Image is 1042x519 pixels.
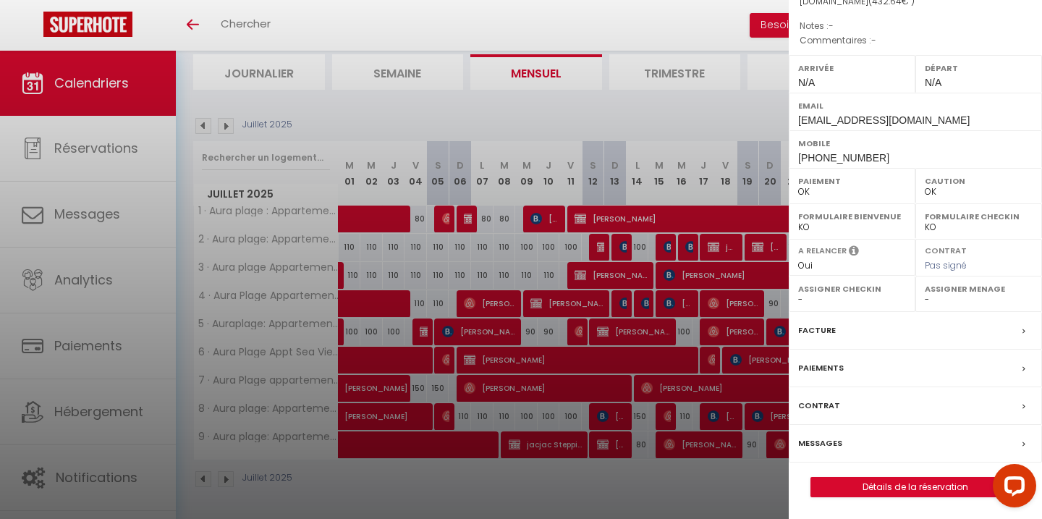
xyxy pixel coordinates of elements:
label: Assigner Checkin [798,282,906,296]
label: Paiements [798,360,844,376]
label: A relancer [798,245,847,257]
label: Caution [925,174,1033,188]
label: Messages [798,436,842,451]
span: [EMAIL_ADDRESS][DOMAIN_NAME] [798,114,970,126]
label: Paiement [798,174,906,188]
span: [PHONE_NUMBER] [798,152,889,164]
label: Départ [925,61,1033,75]
button: Détails de la réservation [810,477,1020,497]
span: - [871,34,876,46]
label: Formulaire Bienvenue [798,209,906,224]
label: Formulaire Checkin [925,209,1033,224]
iframe: LiveChat chat widget [981,458,1042,519]
span: N/A [925,77,941,88]
p: Notes : [800,19,1031,33]
span: N/A [798,77,815,88]
span: - [829,20,834,32]
label: Facture [798,323,836,338]
label: Contrat [925,245,967,254]
span: Pas signé [925,259,967,271]
a: Détails de la réservation [811,478,1020,497]
label: Arrivée [798,61,906,75]
i: Sélectionner OUI si vous souhaiter envoyer les séquences de messages post-checkout [849,245,859,261]
label: Contrat [798,398,840,413]
p: Commentaires : [800,33,1031,48]
label: Assigner Menage [925,282,1033,296]
label: Email [798,98,1033,113]
label: Mobile [798,136,1033,151]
